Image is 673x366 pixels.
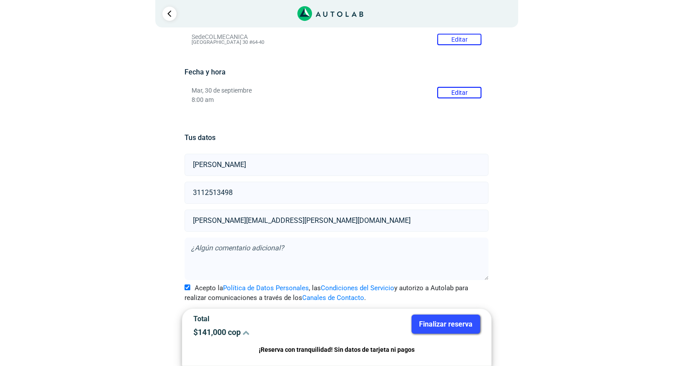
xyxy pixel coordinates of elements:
[411,315,480,334] button: Finalizar reserva
[185,210,488,232] input: Correo electrónico
[162,7,177,21] a: Ir al paso anterior
[193,327,330,337] p: $ 141,000 cop
[437,87,481,98] button: Editar
[193,315,330,323] p: Total
[192,96,481,104] p: 8:00 am
[192,87,481,94] p: Mar, 30 de septiembre
[297,9,363,17] a: Link al sitio de autolab
[185,283,488,303] label: Acepto la , las y autorizo a Autolab para realizar comunicaciones a través de los .
[223,284,309,292] a: Política de Datos Personales
[185,154,488,176] input: Nombre y apellido
[185,284,190,290] input: Acepto laPolítica de Datos Personales, lasCondiciones del Servicioy autorizo a Autolab para reali...
[321,284,394,292] a: Condiciones del Servicio
[185,133,488,142] h5: Tus datos
[193,345,480,355] p: ¡Reserva con tranquilidad! Sin datos de tarjeta ni pagos
[185,182,488,204] input: Celular
[185,68,488,76] h5: Fecha y hora
[302,294,364,302] a: Canales de Contacto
